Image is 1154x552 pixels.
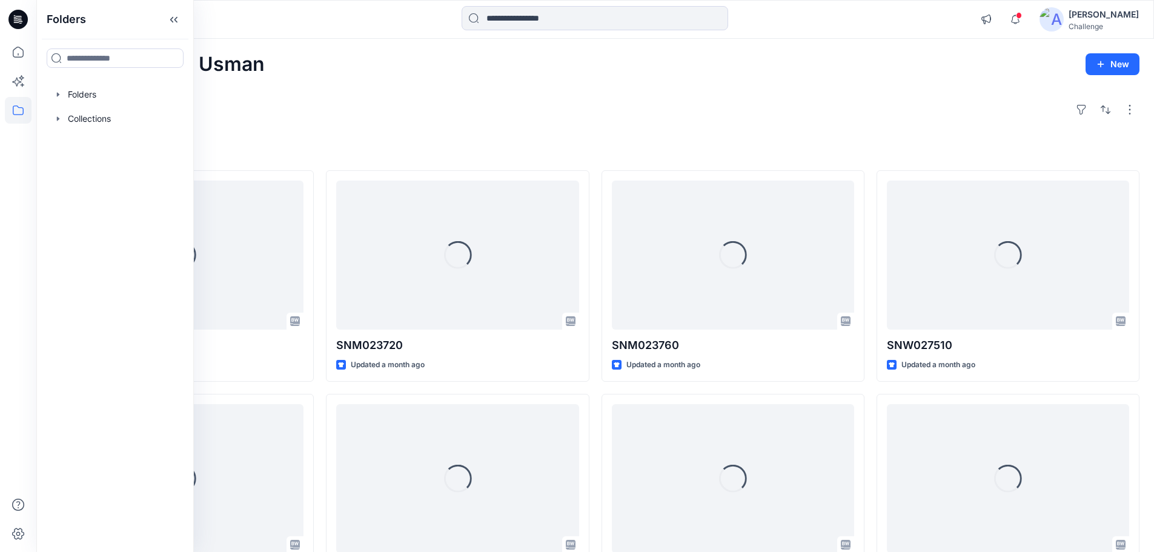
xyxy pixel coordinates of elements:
[1086,53,1139,75] button: New
[1069,7,1139,22] div: [PERSON_NAME]
[626,359,700,371] p: Updated a month ago
[612,337,854,354] p: SNM023760
[51,144,1139,158] h4: Styles
[887,337,1129,354] p: SNW027510
[351,359,425,371] p: Updated a month ago
[901,359,975,371] p: Updated a month ago
[1040,7,1064,32] img: avatar
[1069,22,1139,31] div: Challenge
[336,337,579,354] p: SNM023720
